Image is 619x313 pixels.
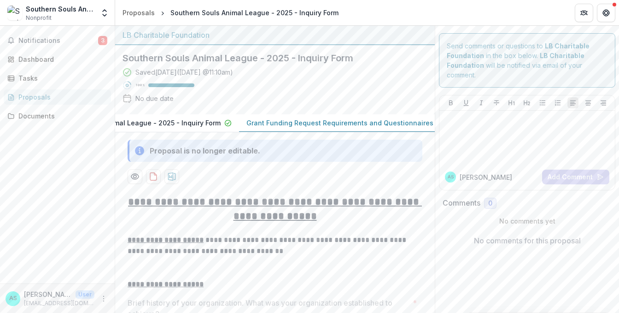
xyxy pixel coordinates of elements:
[598,97,609,108] button: Align Right
[164,169,179,184] button: download-proposal
[448,175,454,179] div: Anna Shepard
[119,6,342,19] nav: breadcrumb
[246,118,491,128] p: Grant Funding Request Requirements and Questionnaires - New Applicants
[150,145,260,156] div: Proposal is no longer editable.
[135,94,174,103] div: No due date
[583,97,594,108] button: Align Center
[98,293,109,304] button: More
[491,97,502,108] button: Strike
[488,200,492,207] span: 0
[597,4,615,22] button: Get Help
[26,14,52,22] span: Nonprofit
[4,71,111,86] a: Tasks
[506,97,517,108] button: Heading 1
[18,54,104,64] div: Dashboard
[18,111,104,121] div: Documents
[474,235,581,246] p: No comments for this proposal
[135,82,145,89] p: 100 %
[24,289,72,299] p: [PERSON_NAME]
[567,97,578,108] button: Align Left
[98,36,107,45] span: 3
[128,169,142,184] button: Preview a432759b-f968-4e36-a2fb-5f698c7de213-1.pdf
[4,33,111,48] button: Notifications3
[575,4,593,22] button: Partners
[123,30,427,41] div: LB Charitable Foundation
[445,97,456,108] button: Bold
[460,172,512,182] p: [PERSON_NAME]
[9,295,17,301] div: Anna Shepard
[146,169,161,184] button: download-proposal
[537,97,548,108] button: Bullet List
[443,199,480,207] h2: Comments
[119,6,158,19] a: Proposals
[53,118,221,128] p: Southern Souls Animal League - 2025 - Inquiry Form
[4,52,111,67] a: Dashboard
[18,92,104,102] div: Proposals
[476,97,487,108] button: Italicize
[542,170,609,184] button: Add Comment
[443,216,612,226] p: No comments yet
[170,8,339,18] div: Southern Souls Animal League - 2025 - Inquiry Form
[123,53,413,64] h2: Southern Souls Animal League - 2025 - Inquiry Form
[439,33,615,88] div: Send comments or questions to in the box below. will be notified via email of your comment.
[4,108,111,124] a: Documents
[552,97,563,108] button: Ordered List
[98,4,111,22] button: Open entity switcher
[26,4,94,14] div: Southern Souls Animal League
[4,89,111,105] a: Proposals
[123,8,155,18] div: Proposals
[7,6,22,20] img: Southern Souls Animal League
[521,97,532,108] button: Heading 2
[461,97,472,108] button: Underline
[24,299,94,307] p: [EMAIL_ADDRESS][DOMAIN_NAME]
[76,290,94,299] p: User
[18,73,104,83] div: Tasks
[135,67,233,77] div: Saved [DATE] ( [DATE] @ 11:10am )
[18,37,98,45] span: Notifications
